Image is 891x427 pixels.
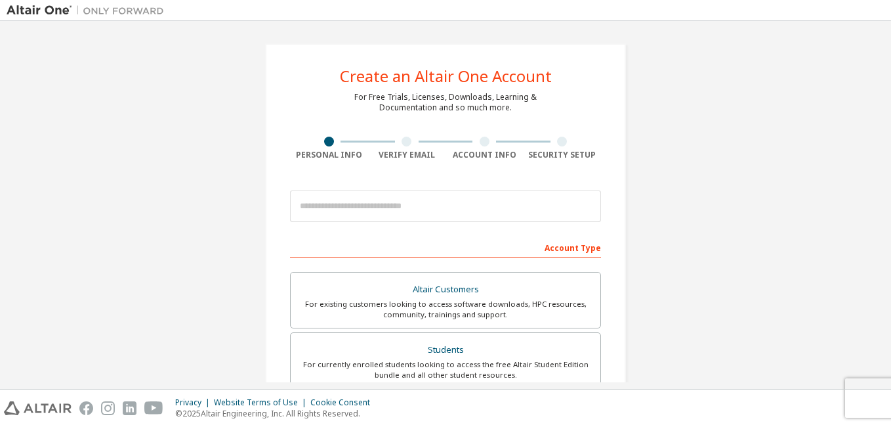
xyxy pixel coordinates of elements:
[299,359,592,380] div: For currently enrolled students looking to access the free Altair Student Edition bundle and all ...
[299,281,592,299] div: Altair Customers
[290,236,601,258] div: Account Type
[144,401,163,415] img: youtube.svg
[175,397,214,408] div: Privacy
[7,4,171,17] img: Altair One
[299,341,592,359] div: Students
[4,401,72,415] img: altair_logo.svg
[524,150,602,160] div: Security Setup
[299,299,592,320] div: For existing customers looking to access software downloads, HPC resources, community, trainings ...
[340,68,552,84] div: Create an Altair One Account
[175,408,378,419] p: © 2025 Altair Engineering, Inc. All Rights Reserved.
[79,401,93,415] img: facebook.svg
[123,401,136,415] img: linkedin.svg
[101,401,115,415] img: instagram.svg
[445,150,524,160] div: Account Info
[310,397,378,408] div: Cookie Consent
[368,150,446,160] div: Verify Email
[354,92,537,113] div: For Free Trials, Licenses, Downloads, Learning & Documentation and so much more.
[290,150,368,160] div: Personal Info
[214,397,310,408] div: Website Terms of Use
